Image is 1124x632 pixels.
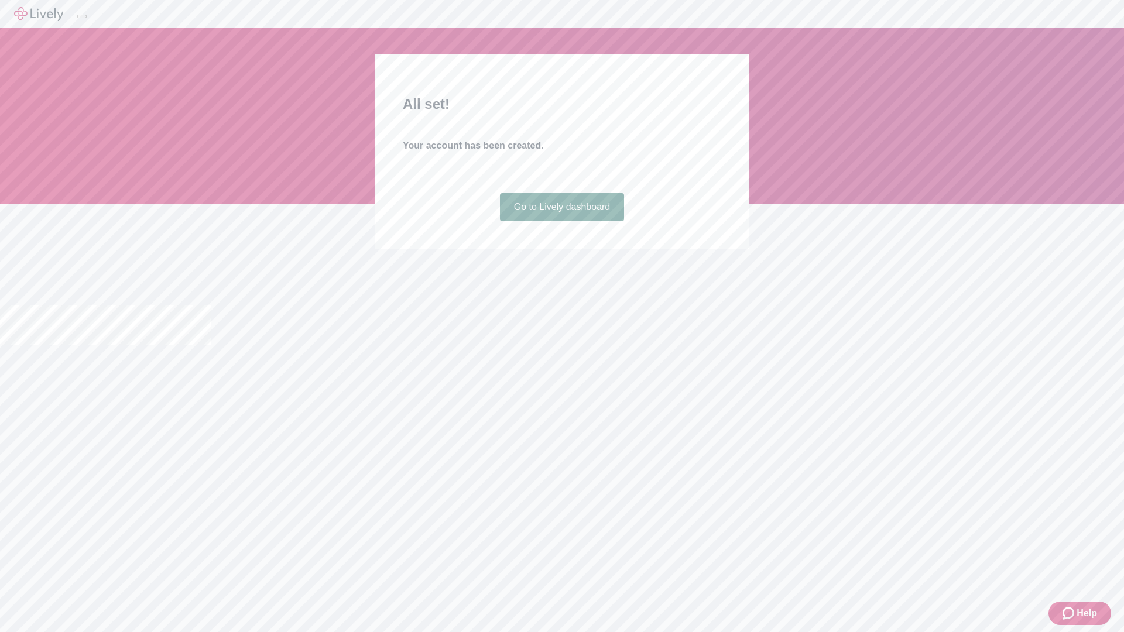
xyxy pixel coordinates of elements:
[77,15,87,18] button: Log out
[403,94,721,115] h2: All set!
[14,7,63,21] img: Lively
[1077,606,1097,620] span: Help
[1063,606,1077,620] svg: Zendesk support icon
[500,193,625,221] a: Go to Lively dashboard
[1048,602,1111,625] button: Zendesk support iconHelp
[403,139,721,153] h4: Your account has been created.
